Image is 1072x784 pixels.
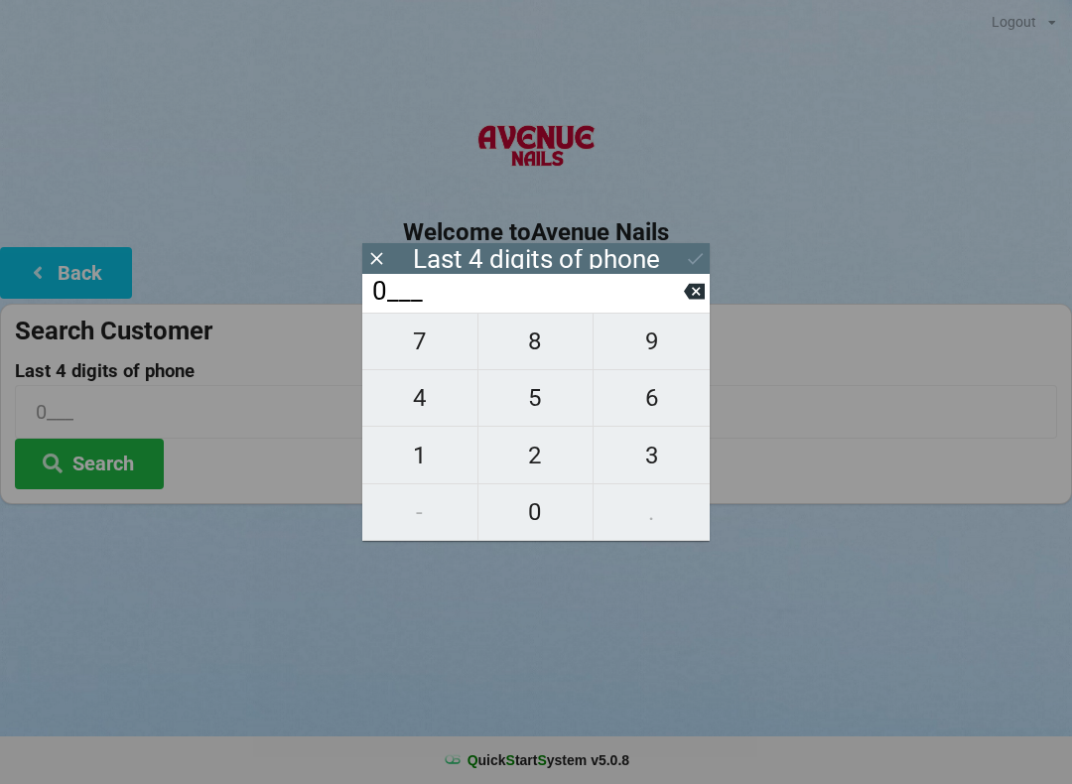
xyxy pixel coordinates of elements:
button: 8 [478,313,595,370]
span: 3 [594,435,710,476]
button: 7 [362,313,478,370]
span: 8 [478,321,594,362]
span: 6 [594,377,710,419]
span: 4 [362,377,477,419]
button: 0 [478,484,595,541]
button: 6 [594,370,710,427]
button: 9 [594,313,710,370]
span: 9 [594,321,710,362]
span: 7 [362,321,477,362]
div: Last 4 digits of phone [413,249,660,269]
span: 5 [478,377,594,419]
span: 1 [362,435,477,476]
button: 5 [478,370,595,427]
button: 1 [362,427,478,483]
span: 0 [478,491,594,533]
button: 3 [594,427,710,483]
button: 4 [362,370,478,427]
span: 2 [478,435,594,476]
button: 2 [478,427,595,483]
